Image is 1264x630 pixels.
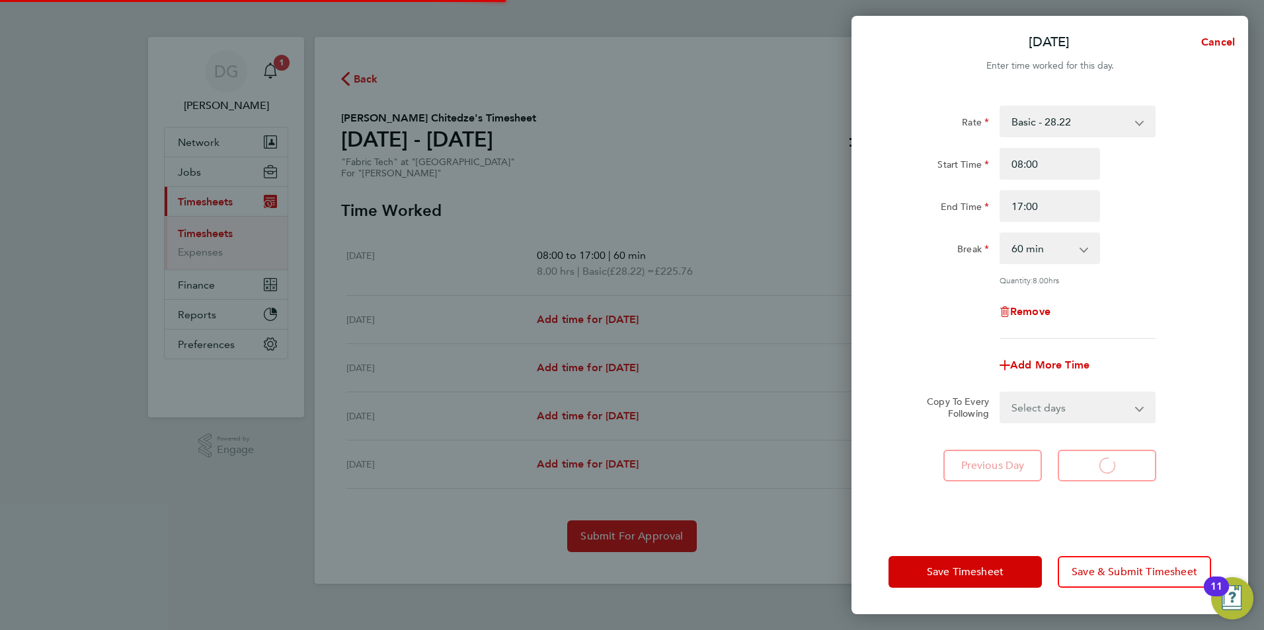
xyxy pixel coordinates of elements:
[1010,305,1050,318] span: Remove
[1197,36,1235,48] span: Cancel
[1033,275,1048,285] span: 8.00
[1000,306,1050,317] button: Remove
[1000,148,1100,180] input: E.g. 08:00
[1000,360,1089,370] button: Add More Time
[937,158,989,174] label: Start Time
[927,565,1004,578] span: Save Timesheet
[957,243,989,259] label: Break
[1000,275,1156,285] div: Quantity: hrs
[1058,556,1211,588] button: Save & Submit Timesheet
[889,556,1042,588] button: Save Timesheet
[1210,586,1222,604] div: 11
[1180,29,1248,55] button: Cancel
[1211,577,1253,619] button: Open Resource Center, 11 new notifications
[1072,565,1197,578] span: Save & Submit Timesheet
[1010,359,1089,371] span: Add More Time
[916,396,989,419] label: Copy To Every Following
[1029,33,1070,52] p: [DATE]
[851,58,1248,74] div: Enter time worked for this day.
[941,201,989,217] label: End Time
[1000,190,1100,222] input: E.g. 18:00
[962,116,989,132] label: Rate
